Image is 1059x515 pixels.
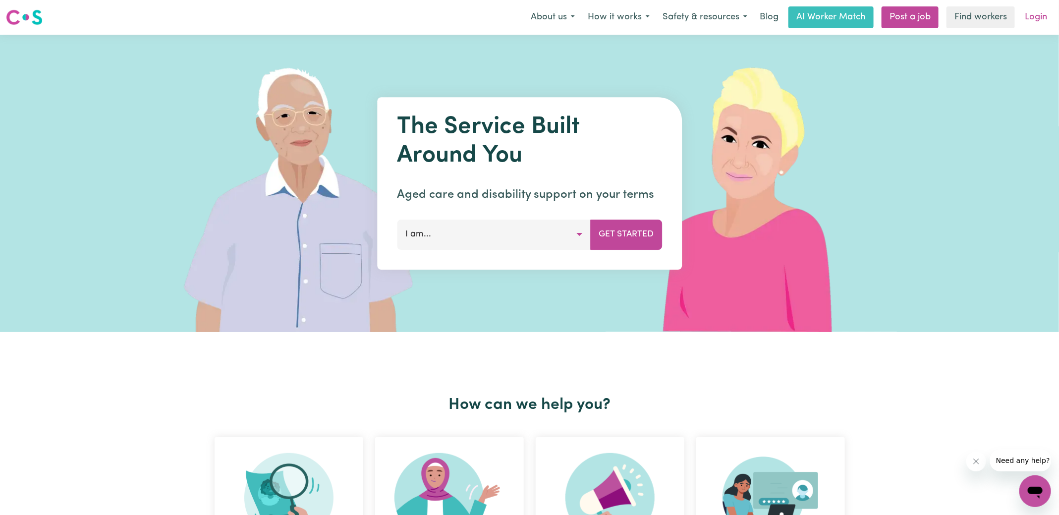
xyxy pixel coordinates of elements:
p: Aged care and disability support on your terms [397,186,662,204]
a: Careseekers logo [6,6,43,29]
button: Safety & resources [656,7,754,28]
a: AI Worker Match [788,6,874,28]
button: How it works [581,7,656,28]
button: I am... [397,220,591,249]
a: Find workers [947,6,1015,28]
iframe: Message from company [990,450,1051,471]
img: Careseekers logo [6,8,43,26]
a: Login [1019,6,1053,28]
button: About us [524,7,581,28]
h1: The Service Built Around You [397,113,662,170]
iframe: Button to launch messaging window [1019,475,1051,507]
iframe: Close message [966,452,986,471]
a: Blog [754,6,784,28]
a: Post a job [882,6,939,28]
h2: How can we help you? [209,396,851,414]
button: Get Started [590,220,662,249]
